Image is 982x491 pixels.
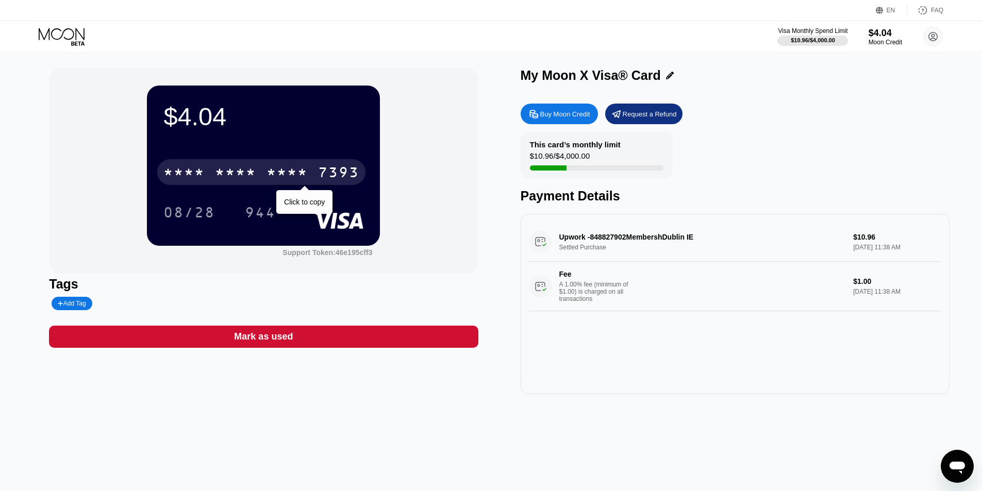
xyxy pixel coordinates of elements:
[521,68,661,83] div: My Moon X Visa® Card
[58,300,86,307] div: Add Tag
[529,262,941,311] div: FeeA 1.00% fee (minimum of $1.00) is charged on all transactions$1.00[DATE] 11:38 AM
[49,277,478,292] div: Tags
[530,151,590,165] div: $10.96 / $4,000.00
[163,206,215,222] div: 08/28
[318,165,359,182] div: 7393
[282,248,372,257] div: Support Token:46e195cff3
[869,39,902,46] div: Moon Credit
[853,288,941,295] div: [DATE] 11:38 AM
[559,281,637,302] div: A 1.00% fee (minimum of $1.00) is charged on all transactions
[941,450,974,483] iframe: Button to launch messaging window
[284,198,325,206] div: Click to copy
[245,206,276,222] div: 944
[49,326,478,348] div: Mark as used
[869,28,902,39] div: $4.04
[876,5,907,15] div: EN
[791,37,835,43] div: $10.96 / $4,000.00
[869,28,902,46] div: $4.04Moon Credit
[559,270,631,278] div: Fee
[52,297,92,310] div: Add Tag
[605,104,683,124] div: Request a Refund
[540,110,590,118] div: Buy Moon Credit
[282,248,372,257] div: Support Token: 46e195cff3
[521,104,598,124] div: Buy Moon Credit
[530,140,621,149] div: This card’s monthly limit
[237,199,284,225] div: 944
[778,27,847,35] div: Visa Monthly Spend Limit
[234,331,293,343] div: Mark as used
[931,7,943,14] div: FAQ
[778,27,847,46] div: Visa Monthly Spend Limit$10.96/$4,000.00
[853,277,941,285] div: $1.00
[623,110,677,118] div: Request a Refund
[163,102,363,131] div: $4.04
[521,189,950,204] div: Payment Details
[887,7,895,14] div: EN
[907,5,943,15] div: FAQ
[156,199,223,225] div: 08/28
